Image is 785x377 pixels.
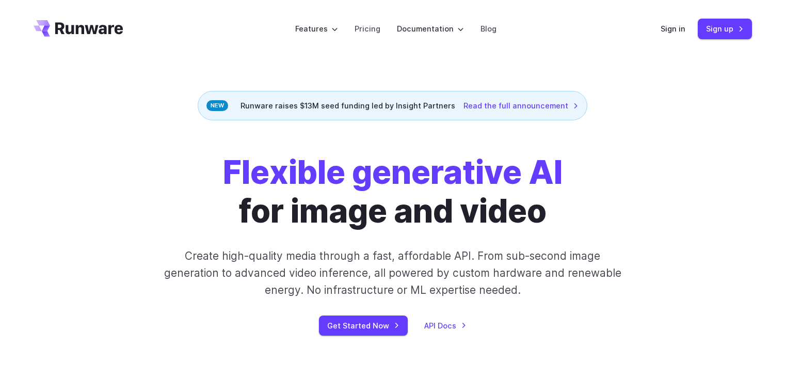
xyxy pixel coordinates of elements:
a: Pricing [355,23,380,35]
p: Create high-quality media through a fast, affordable API. From sub-second image generation to adv... [163,247,622,299]
a: Blog [480,23,496,35]
a: Read the full announcement [463,100,579,112]
a: API Docs [424,320,467,332]
label: Documentation [397,23,464,35]
a: Go to / [34,20,123,37]
a: Get Started Now [319,316,408,336]
a: Sign in [661,23,685,35]
a: Sign up [698,19,752,39]
div: Runware raises $13M seed funding led by Insight Partners [198,91,587,120]
strong: Flexible generative AI [223,153,563,192]
h1: for image and video [223,153,563,231]
label: Features [295,23,338,35]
